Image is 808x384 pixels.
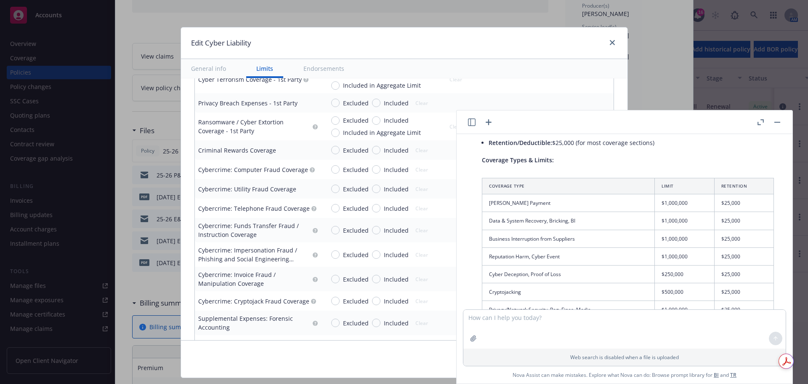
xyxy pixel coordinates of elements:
[384,319,409,328] span: Included
[482,301,655,319] td: Privacy/Network Security, Reg. Fines, Media
[489,139,552,147] span: Retention/Deductible:
[468,354,781,361] p: Web search is disabled when a file is uploaded
[331,99,340,107] input: Excluded
[372,146,380,154] input: Included
[655,194,715,212] td: $1,000,000
[384,185,409,193] span: Included
[655,230,715,247] td: $1,000,000
[482,265,655,283] td: Cyber Deception, Proof of Loss
[343,128,421,137] span: Included in Aggregate Limit
[655,283,715,301] td: $500,000
[198,118,311,135] div: Ransomware / Cyber Extortion Coverage - 1st Party
[198,297,309,306] div: Cybercrime: Cryptojack Fraud Coverage
[714,212,773,230] td: $25,000
[655,178,715,194] th: Limit
[730,371,736,379] a: TR
[343,116,369,125] span: Excluded
[372,204,380,212] input: Included
[482,230,655,247] td: Business Interruption from Suppliers
[384,275,409,284] span: Included
[198,146,276,155] div: Criminal Rewards Coverage
[191,38,251,48] h1: Edit Cyber Liability
[372,226,380,234] input: Included
[331,275,340,283] input: Excluded
[655,212,715,230] td: $1,000,000
[655,301,715,319] td: $1,000,000
[714,301,773,319] td: $25,000
[331,204,340,212] input: Excluded
[198,204,310,213] div: Cybercrime: Telephone Fraud Coverage
[198,165,308,174] div: Cybercrime: Computer Fraud Coverage
[331,129,340,137] input: Included in Aggregate Limit
[331,146,340,154] input: Excluded
[343,165,369,174] span: Excluded
[343,81,421,90] span: Included in Aggregate Limit
[714,194,773,212] td: $25,000
[372,99,380,107] input: Included
[198,185,296,193] div: Cybercrime: Utility Fraud Coverage
[331,250,340,259] input: Excluded
[384,165,409,174] span: Included
[198,314,311,332] div: Supplemental Expenses: Forensic Accounting
[198,270,311,288] div: Cybercrime: Invoice Fraud / Manipulation Coverage
[331,81,340,90] input: Included in Aggregate Limit
[198,99,298,107] div: Privacy Breach Expenses - 1st Party
[384,297,409,306] span: Included
[372,165,380,174] input: Included
[714,230,773,247] td: $25,000
[293,59,354,78] button: Endorsements
[372,319,380,327] input: Included
[372,297,380,305] input: Included
[343,185,369,193] span: Excluded
[372,275,380,283] input: Included
[331,185,340,193] input: Excluded
[384,116,409,125] span: Included
[482,247,655,265] td: Reputation Harm, Cyber Event
[343,250,369,259] span: Excluded
[331,297,340,305] input: Excluded
[384,250,409,259] span: Included
[198,221,311,239] div: Cybercrime: Funds Transfer Fraud / Instruction Coverage
[384,99,409,107] span: Included
[513,366,736,384] span: Nova Assist can make mistakes. Explore what Nova can do: Browse prompt library for and
[482,156,554,164] span: Coverage Types & Limits:
[372,116,380,125] input: Included
[343,226,369,235] span: Excluded
[482,283,655,301] td: Cryptojacking
[331,319,340,327] input: Excluded
[343,146,369,155] span: Excluded
[714,247,773,265] td: $25,000
[655,247,715,265] td: $1,000,000
[343,319,369,328] span: Excluded
[714,265,773,283] td: $25,000
[343,297,369,306] span: Excluded
[714,178,773,194] th: Retention
[181,59,236,78] button: General info
[384,146,409,155] span: Included
[246,59,283,78] button: Limits
[343,99,369,107] span: Excluded
[489,137,774,149] li: $25,000 (for most coverage sections)
[331,165,340,174] input: Excluded
[331,226,340,234] input: Excluded
[482,212,655,230] td: Data & System Recovery, Bricking, BI
[331,116,340,125] input: Excluded
[384,226,409,235] span: Included
[655,265,715,283] td: $250,000
[198,75,302,84] div: Cyber Terrorism Coverage - 1st Party
[343,204,369,213] span: Excluded
[482,178,655,194] th: Coverage Type
[714,371,719,379] a: BI
[372,185,380,193] input: Included
[198,246,311,263] div: Cybercrime: Impersonation Fraud / Phishing and Social Engineering Coverage
[482,194,655,212] td: [PERSON_NAME] Payment
[343,275,369,284] span: Excluded
[384,204,409,213] span: Included
[714,283,773,301] td: $25,000
[372,250,380,259] input: Included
